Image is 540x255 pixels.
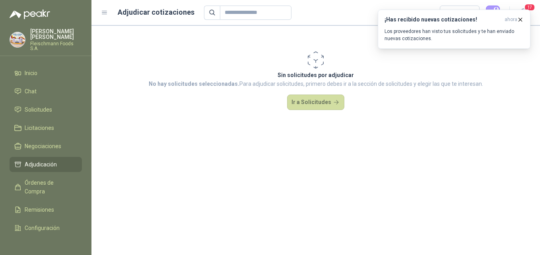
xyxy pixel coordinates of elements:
span: Configuración [25,224,60,232]
a: Solicitudes [10,102,82,117]
a: Remisiones [10,202,82,217]
button: ¡Has recibido nuevas cotizaciones!ahora Los proveedores han visto tus solicitudes y te han enviad... [378,10,530,49]
span: Adjudicación [25,160,57,169]
p: [PERSON_NAME] [PERSON_NAME] [30,29,82,40]
span: Negociaciones [25,142,61,151]
p: Los proveedores han visto tus solicitudes y te han enviado nuevas cotizaciones. [385,28,524,42]
a: Inicio [10,66,82,81]
span: Solicitudes [25,105,52,114]
img: Company Logo [10,32,25,47]
span: Órdenes de Compra [25,178,74,196]
p: Sin solicitudes por adjudicar [149,71,483,79]
span: 17 [524,4,535,11]
span: Licitaciones [25,124,54,132]
a: Adjudicación [10,157,82,172]
a: Chat [10,84,82,99]
span: Chat [25,87,37,96]
a: Órdenes de Compra [10,175,82,199]
div: Precio [445,7,468,19]
strong: No hay solicitudes seleccionadas. [149,81,239,87]
p: Fleischmann Foods S.A. [30,41,82,51]
span: Inicio [25,69,37,77]
button: Ir a Solicitudes [287,95,344,110]
button: 0 [486,6,500,20]
a: Negociaciones [10,139,82,154]
button: 17 [516,6,530,20]
span: Remisiones [25,205,54,214]
p: Para adjudicar solicitudes, primero debes ir a la sección de solicitudes y elegir las que te inte... [149,79,483,88]
span: ahora [505,16,517,23]
a: Licitaciones [10,120,82,135]
img: Logo peakr [10,10,50,19]
a: Configuración [10,220,82,236]
h3: ¡Has recibido nuevas cotizaciones! [385,16,501,23]
h1: Adjudicar cotizaciones [118,7,194,18]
